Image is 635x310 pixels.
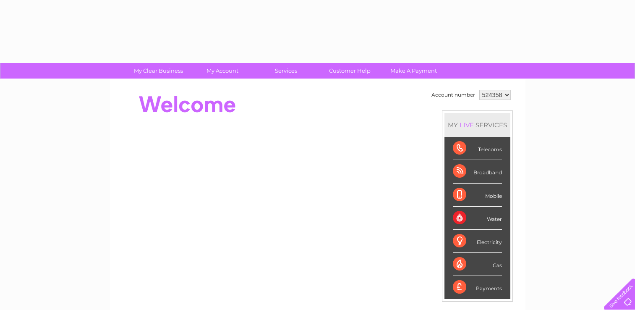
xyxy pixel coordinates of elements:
[315,63,384,79] a: Customer Help
[429,88,477,102] td: Account number
[188,63,257,79] a: My Account
[453,160,502,183] div: Broadband
[444,113,510,137] div: MY SERVICES
[453,276,502,299] div: Payments
[124,63,193,79] a: My Clear Business
[453,184,502,207] div: Mobile
[458,121,476,129] div: LIVE
[453,253,502,276] div: Gas
[453,137,502,160] div: Telecoms
[453,207,502,230] div: Water
[251,63,321,79] a: Services
[379,63,448,79] a: Make A Payment
[453,230,502,253] div: Electricity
